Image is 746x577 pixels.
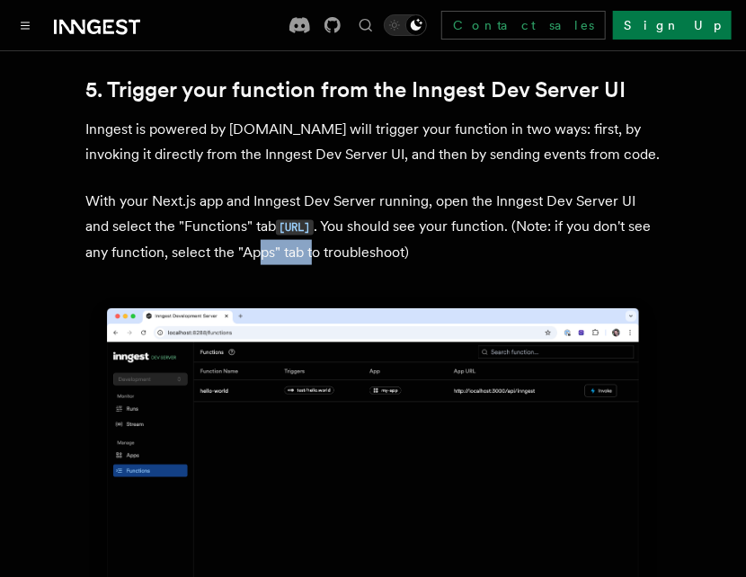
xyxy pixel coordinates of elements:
[441,11,606,40] a: Contact sales
[14,14,36,36] button: Toggle navigation
[613,11,732,40] a: Sign Up
[276,220,314,235] code: [URL]
[85,77,626,102] a: 5. Trigger your function from the Inngest Dev Server UI
[85,117,661,167] p: Inngest is powered by [DOMAIN_NAME] will trigger your function in two ways: first, by invoking it...
[355,14,377,36] button: Find something...
[276,217,314,235] a: [URL]
[85,189,661,265] p: With your Next.js app and Inngest Dev Server running, open the Inngest Dev Server UI and select t...
[384,14,427,36] button: Toggle dark mode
